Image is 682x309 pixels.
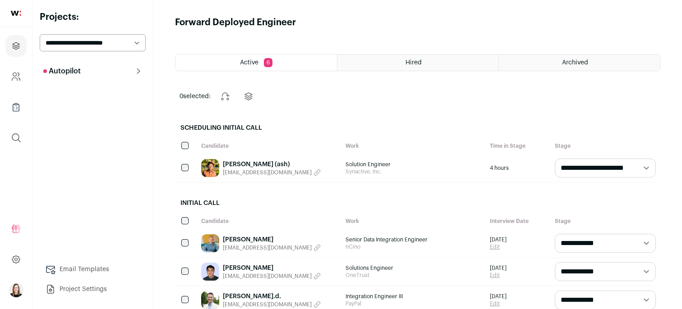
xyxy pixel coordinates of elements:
span: [EMAIL_ADDRESS][DOMAIN_NAME] [223,301,312,308]
span: nCino [346,243,481,250]
a: Archived [499,55,660,71]
button: [EMAIL_ADDRESS][DOMAIN_NAME] [223,273,321,280]
a: Hired [337,55,498,71]
h2: Initial Call [175,193,660,213]
div: Stage [550,213,660,229]
img: a448deb929c79329e9ba713f33a8bcec200c85b0e32fc64e1bfd586427c9ea2b.jpg [201,263,219,281]
button: [EMAIL_ADDRESS][DOMAIN_NAME] [223,244,321,251]
a: Company and ATS Settings [5,66,27,87]
img: 15272052-medium_jpg [9,283,23,297]
span: Integration Engineer III [346,293,481,300]
h2: Projects: [40,11,146,23]
a: Project Settings [40,280,146,298]
span: Hired [406,59,422,66]
div: Interview Date [485,213,550,229]
a: Projects [5,35,27,57]
div: Work [341,213,485,229]
div: Candidate [197,138,341,154]
img: wellfound-shorthand-0d5821cbd27db2630d0214b213865d53afaa358527fdda9d0ea32b1df1b89c2c.svg [11,11,21,16]
span: 6 [264,58,272,67]
span: [DATE] [490,293,507,300]
span: OneTrust [346,272,481,279]
span: Solutions Engineer [346,264,481,272]
div: Work [341,138,485,154]
span: Solution Engineer [346,161,481,168]
h2: Scheduling Initial Call [175,118,660,138]
span: [DATE] [490,236,507,243]
a: Email Templates [40,260,146,278]
a: [PERSON_NAME] [223,264,321,273]
p: Autopilot [43,66,81,77]
a: Company Lists [5,96,27,118]
div: 4 hours [485,154,550,182]
div: Time in Stage [485,138,550,154]
span: [EMAIL_ADDRESS][DOMAIN_NAME] [223,169,312,176]
span: [EMAIL_ADDRESS][DOMAIN_NAME] [223,244,312,251]
span: Archived [562,59,588,66]
button: [EMAIL_ADDRESS][DOMAIN_NAME] [223,169,321,176]
a: Edit [490,272,507,279]
a: [PERSON_NAME] [223,235,321,244]
a: [PERSON_NAME] (ash) [223,160,321,169]
button: Open dropdown [9,283,23,297]
div: Candidate [197,213,341,229]
button: [EMAIL_ADDRESS][DOMAIN_NAME] [223,301,321,308]
button: Change stage [214,86,236,107]
span: PayPal [346,300,481,307]
a: Edit [490,243,507,250]
span: Synactive, Inc. [346,168,481,175]
a: Edit [490,300,507,307]
h1: Forward Deployed Engineer [175,16,296,29]
button: Autopilot [40,62,146,80]
a: [PERSON_NAME].d. [223,292,321,301]
span: [DATE] [490,264,507,272]
img: 5b7c76b5eaae29888650cc1e4ca384c55226eed63238f9888b3f013c16fd873b.jpg [201,291,219,309]
span: Senior Data Integration Engineer [346,236,481,243]
span: Active [240,59,258,66]
span: [EMAIL_ADDRESS][DOMAIN_NAME] [223,273,312,280]
span: selected: [180,92,211,101]
span: 0 [180,93,183,100]
img: ced1278dddefa922ecff93db7d5e5311c6b9005605606b1544cef551e5d9d77e.jpg [201,234,219,252]
img: ea347595faca05a1f6a2e90fe5689169bd2352b612bb503af0e6b8ca668b73bf.jpg [201,159,219,177]
div: Stage [550,138,660,154]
